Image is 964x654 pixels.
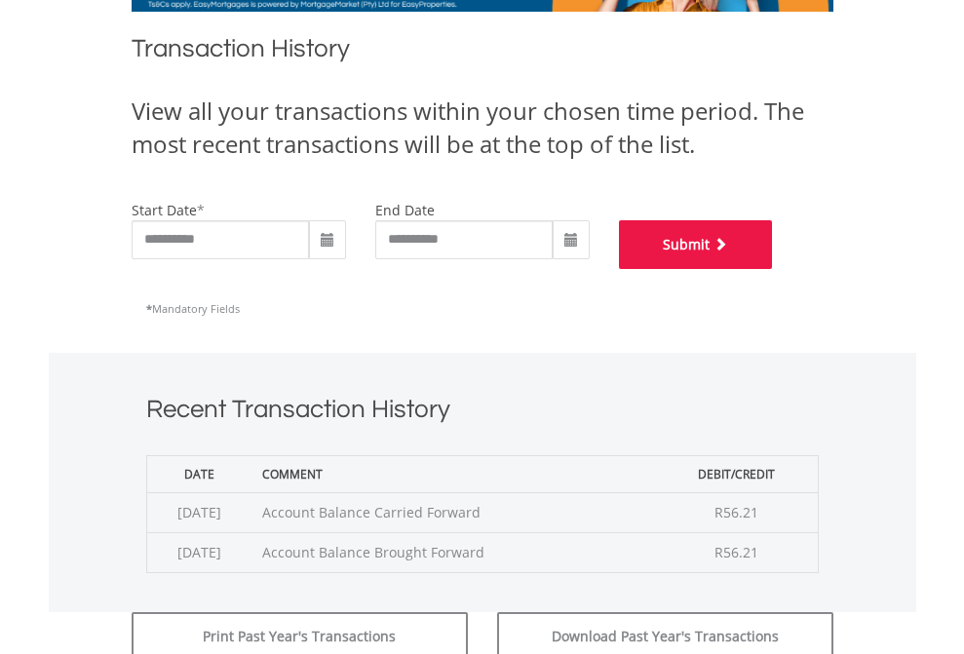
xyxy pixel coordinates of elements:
[132,95,833,162] div: View all your transactions within your chosen time period. The most recent transactions will be a...
[619,220,773,269] button: Submit
[132,201,197,219] label: start date
[132,31,833,75] h1: Transaction History
[146,301,240,316] span: Mandatory Fields
[252,455,656,492] th: Comment
[146,532,252,572] td: [DATE]
[714,543,758,561] span: R56.21
[375,201,435,219] label: end date
[146,392,819,436] h1: Recent Transaction History
[656,455,818,492] th: Debit/Credit
[146,492,252,532] td: [DATE]
[252,532,656,572] td: Account Balance Brought Forward
[252,492,656,532] td: Account Balance Carried Forward
[146,455,252,492] th: Date
[714,503,758,521] span: R56.21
